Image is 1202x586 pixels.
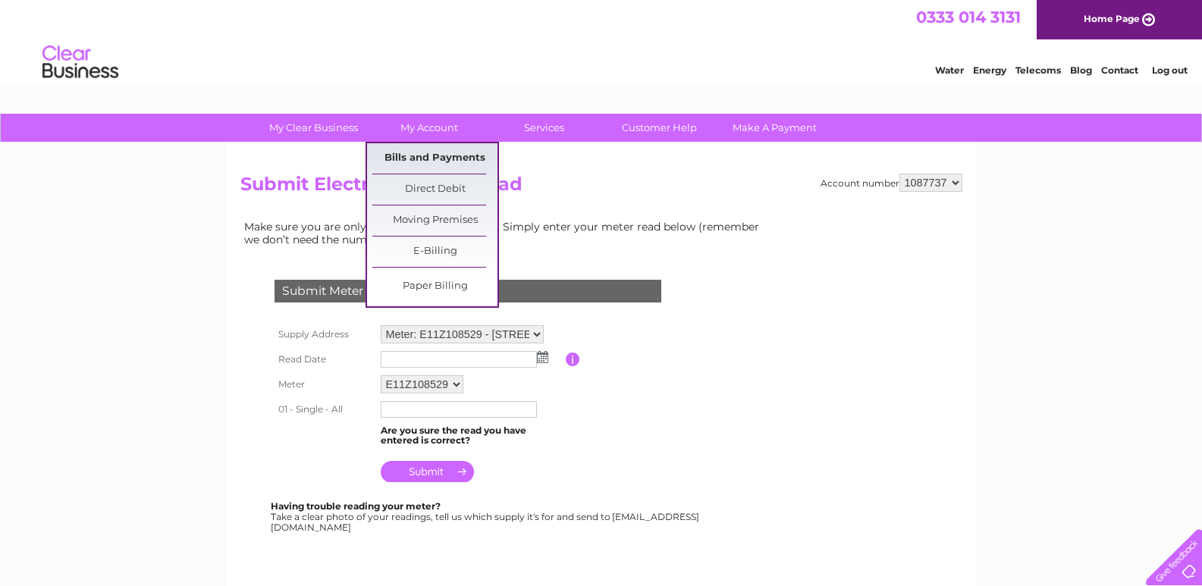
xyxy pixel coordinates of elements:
[275,280,661,302] div: Submit Meter Read
[1070,64,1092,76] a: Blog
[271,321,377,347] th: Supply Address
[973,64,1006,76] a: Energy
[372,237,497,267] a: E-Billing
[372,205,497,236] a: Moving Premises
[1152,64,1188,76] a: Log out
[271,397,377,421] th: 01 - Single - All
[566,353,580,366] input: Information
[243,8,960,74] div: Clear Business is a trading name of Verastar Limited (registered in [GEOGRAPHIC_DATA] No. 3667643...
[597,114,722,142] a: Customer Help
[372,174,497,205] a: Direct Debit
[366,114,491,142] a: My Account
[482,114,607,142] a: Services
[372,271,497,302] a: Paper Billing
[1101,64,1138,76] a: Contact
[240,174,962,202] h2: Submit Electricity Meter Read
[271,501,701,532] div: Take a clear photo of your readings, tell us which supply it's for and send to [EMAIL_ADDRESS][DO...
[712,114,837,142] a: Make A Payment
[377,421,566,450] td: Are you sure the read you have entered is correct?
[271,371,377,397] th: Meter
[42,39,119,86] img: logo.png
[916,8,1021,27] a: 0333 014 3131
[372,143,497,174] a: Bills and Payments
[935,64,964,76] a: Water
[381,461,474,482] input: Submit
[1015,64,1061,76] a: Telecoms
[821,174,962,192] div: Account number
[271,347,377,371] th: Read Date
[251,114,376,142] a: My Clear Business
[537,351,548,363] img: ...
[240,217,771,249] td: Make sure you are only paying for what you use. Simply enter your meter read below (remember we d...
[271,500,441,512] b: Having trouble reading your meter?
